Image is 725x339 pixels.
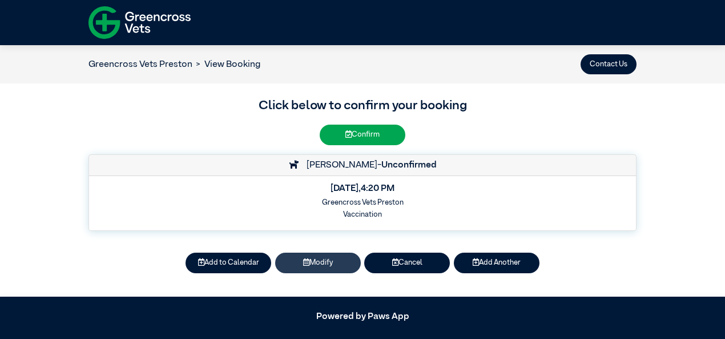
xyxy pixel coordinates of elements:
[581,54,637,74] button: Contact Us
[301,161,377,170] span: [PERSON_NAME]
[96,210,629,219] h6: Vaccination
[96,198,629,207] h6: Greencross Vets Preston
[377,161,437,170] span: -
[320,125,405,145] button: Confirm
[88,60,192,69] a: Greencross Vets Preston
[88,312,637,322] h5: Powered by Paws App
[192,58,260,71] li: View Booking
[364,253,450,273] button: Cancel
[186,253,271,273] button: Add to Calendar
[88,3,191,42] img: f-logo
[454,253,539,273] button: Add Another
[381,161,437,170] strong: Unconfirmed
[88,58,260,71] nav: breadcrumb
[88,97,637,116] h3: Click below to confirm your booking
[275,253,361,273] button: Modify
[96,184,629,194] h5: [DATE] , 4:20 PM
